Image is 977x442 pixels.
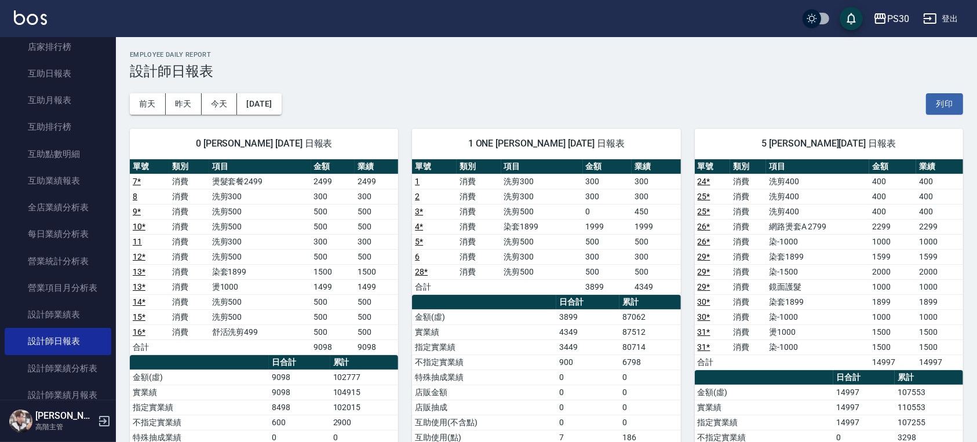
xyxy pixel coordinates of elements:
[709,138,949,149] span: 5 [PERSON_NAME][DATE] 日報表
[5,301,111,328] a: 設計師業績表
[5,194,111,221] a: 全店業績分析表
[412,400,556,415] td: 店販抽成
[412,370,556,385] td: 特殊抽成業績
[412,279,457,294] td: 合計
[355,264,398,279] td: 1500
[730,219,766,234] td: 消費
[869,204,916,219] td: 400
[169,264,209,279] td: 消費
[583,159,632,174] th: 金額
[169,279,209,294] td: 消費
[426,138,666,149] span: 1 ONE [PERSON_NAME] [DATE] 日報表
[412,339,556,355] td: 指定實業績
[916,324,963,339] td: 1500
[14,10,47,25] img: Logo
[916,189,963,204] td: 400
[311,159,355,174] th: 金額
[311,339,355,355] td: 9098
[869,294,916,309] td: 1899
[330,370,399,385] td: 102777
[311,309,355,324] td: 500
[501,204,583,219] td: 洗剪500
[311,204,355,219] td: 500
[632,234,681,249] td: 500
[869,339,916,355] td: 1500
[869,324,916,339] td: 1500
[355,309,398,324] td: 500
[130,385,269,400] td: 實業績
[583,174,632,189] td: 300
[209,159,311,174] th: 項目
[415,252,420,261] a: 6
[415,177,420,186] a: 1
[130,159,169,174] th: 單號
[869,174,916,189] td: 400
[695,415,834,430] td: 指定實業績
[412,324,556,339] td: 實業績
[695,385,834,400] td: 金額(虛)
[556,324,620,339] td: 4349
[556,385,620,400] td: 0
[695,355,731,370] td: 合計
[412,385,556,400] td: 店販金額
[169,309,209,324] td: 消費
[895,370,963,385] th: 累計
[556,415,620,430] td: 0
[632,264,681,279] td: 500
[501,249,583,264] td: 洗剪300
[895,385,963,400] td: 107553
[355,339,398,355] td: 9098
[311,174,355,189] td: 2499
[766,219,869,234] td: 網路燙套A 2799
[895,415,963,430] td: 107255
[501,264,583,279] td: 洗剪500
[619,339,680,355] td: 80714
[766,234,869,249] td: 染-1000
[5,87,111,114] a: 互助月報表
[457,204,501,219] td: 消費
[895,400,963,415] td: 110553
[311,189,355,204] td: 300
[5,60,111,87] a: 互助日報表
[887,12,909,26] div: PS30
[632,219,681,234] td: 1999
[5,34,111,60] a: 店家排行榜
[730,309,766,324] td: 消費
[209,234,311,249] td: 洗剪300
[730,339,766,355] td: 消費
[619,295,680,310] th: 累計
[869,234,916,249] td: 1000
[209,309,311,324] td: 洗剪500
[144,138,384,149] span: 0 [PERSON_NAME] [DATE] 日報表
[730,279,766,294] td: 消費
[355,219,398,234] td: 500
[457,174,501,189] td: 消費
[169,234,209,249] td: 消費
[501,219,583,234] td: 染套1899
[457,189,501,204] td: 消費
[766,249,869,264] td: 染套1899
[619,415,680,430] td: 0
[916,309,963,324] td: 1000
[556,295,620,310] th: 日合計
[269,415,330,430] td: 600
[330,400,399,415] td: 102015
[237,93,281,115] button: [DATE]
[619,309,680,324] td: 87062
[5,167,111,194] a: 互助業績報表
[556,339,620,355] td: 3449
[632,174,681,189] td: 300
[730,249,766,264] td: 消費
[412,159,457,174] th: 單號
[355,189,398,204] td: 300
[869,264,916,279] td: 2000
[412,159,680,295] table: a dense table
[457,159,501,174] th: 類別
[457,264,501,279] td: 消費
[619,385,680,400] td: 0
[355,249,398,264] td: 500
[766,279,869,294] td: 鏡面護髮
[632,249,681,264] td: 300
[730,204,766,219] td: 消費
[9,410,32,433] img: Person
